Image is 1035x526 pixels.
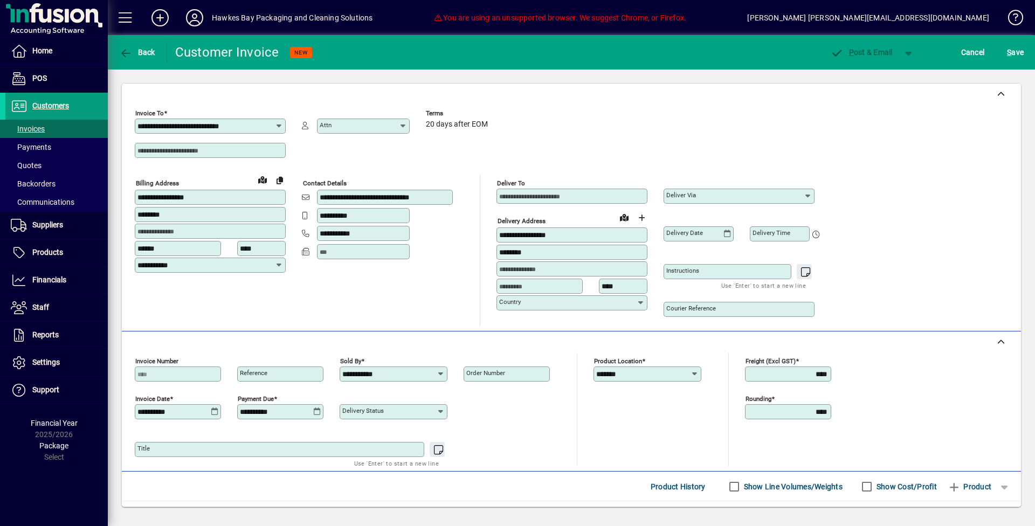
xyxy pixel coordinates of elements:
[32,74,47,82] span: POS
[849,48,854,57] span: P
[5,193,108,211] a: Communications
[294,49,308,56] span: NEW
[666,191,696,199] mat-label: Deliver via
[108,43,167,62] app-page-header-button: Back
[5,138,108,156] a: Payments
[119,48,155,57] span: Back
[666,304,716,312] mat-label: Courier Reference
[254,171,271,188] a: View on map
[746,395,771,403] mat-label: Rounding
[32,358,60,366] span: Settings
[32,385,59,394] span: Support
[5,65,108,92] a: POS
[11,179,56,188] span: Backorders
[616,209,633,226] a: View on map
[11,161,42,170] span: Quotes
[5,38,108,65] a: Home
[1007,44,1024,61] span: ave
[666,267,699,274] mat-label: Instructions
[32,220,63,229] span: Suppliers
[271,171,288,189] button: Copy to Delivery address
[961,44,985,61] span: Cancel
[5,294,108,321] a: Staff
[5,120,108,138] a: Invoices
[135,395,170,403] mat-label: Invoice date
[11,124,45,133] span: Invoices
[116,43,158,62] button: Back
[594,357,642,365] mat-label: Product location
[5,377,108,404] a: Support
[5,322,108,349] a: Reports
[5,239,108,266] a: Products
[434,13,686,22] span: You are using an unsupported browser. We suggest Chrome, or Firefox.
[742,481,843,492] label: Show Line Volumes/Weights
[340,357,361,365] mat-label: Sold by
[1000,2,1022,37] a: Knowledge Base
[177,8,212,27] button: Profile
[497,179,525,187] mat-label: Deliver To
[5,156,108,175] a: Quotes
[32,101,69,110] span: Customers
[1007,48,1011,57] span: S
[721,279,806,292] mat-hint: Use 'Enter' to start a new line
[212,9,373,26] div: Hawkes Bay Packaging and Cleaning Solutions
[466,369,505,377] mat-label: Order number
[948,478,991,495] span: Product
[499,298,521,306] mat-label: Country
[143,8,177,27] button: Add
[31,419,78,427] span: Financial Year
[320,121,332,129] mat-label: Attn
[958,43,988,62] button: Cancel
[747,9,989,26] div: [PERSON_NAME] [PERSON_NAME][EMAIL_ADDRESS][DOMAIN_NAME]
[426,110,491,117] span: Terms
[753,229,790,237] mat-label: Delivery time
[874,481,937,492] label: Show Cost/Profit
[5,267,108,294] a: Financials
[135,357,178,365] mat-label: Invoice number
[32,46,52,55] span: Home
[651,478,706,495] span: Product History
[5,349,108,376] a: Settings
[354,457,439,469] mat-hint: Use 'Enter' to start a new line
[942,477,997,496] button: Product
[666,229,703,237] mat-label: Delivery date
[137,445,150,452] mat-label: Title
[830,48,893,57] span: ost & Email
[32,275,66,284] span: Financials
[32,248,63,257] span: Products
[5,212,108,239] a: Suppliers
[240,369,267,377] mat-label: Reference
[633,209,650,226] button: Choose address
[5,175,108,193] a: Backorders
[238,395,274,403] mat-label: Payment due
[746,357,796,365] mat-label: Freight (excl GST)
[426,120,488,129] span: 20 days after EOM
[646,477,710,496] button: Product History
[32,303,49,312] span: Staff
[825,43,898,62] button: Post & Email
[39,441,68,450] span: Package
[342,407,384,414] mat-label: Delivery status
[1004,43,1026,62] button: Save
[11,143,51,151] span: Payments
[175,44,279,61] div: Customer Invoice
[11,198,74,206] span: Communications
[135,109,164,117] mat-label: Invoice To
[32,330,59,339] span: Reports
